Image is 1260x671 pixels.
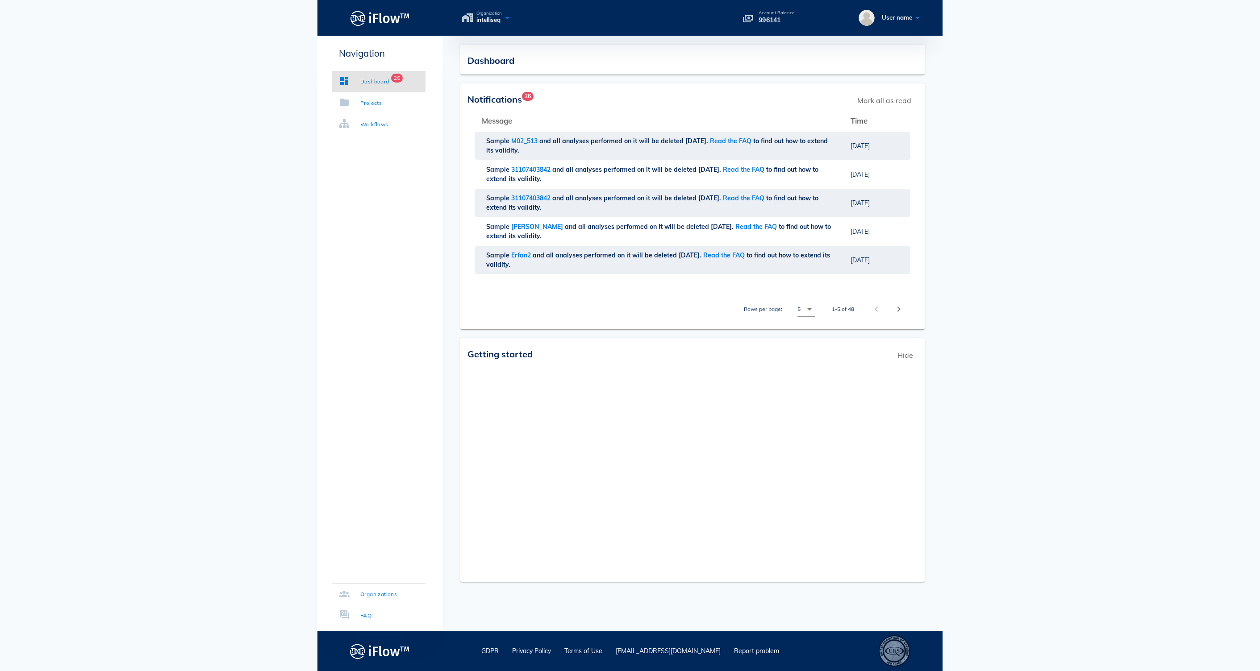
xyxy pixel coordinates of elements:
[533,251,703,259] span: and all analyses performed on it will be deleted [DATE].
[893,345,918,365] span: Hide
[804,304,815,315] i: arrow_drop_down
[486,166,511,174] span: Sample
[723,166,764,174] a: Read the FAQ
[851,199,870,207] span: [DATE]
[723,194,764,202] a: Read the FAQ
[332,46,426,60] p: Navigation
[564,647,602,655] a: Terms of Use
[843,110,910,132] th: Time: Not sorted. Activate to sort ascending.
[360,77,389,86] div: Dashboard
[851,170,870,178] span: [DATE]
[851,256,870,264] span: [DATE]
[511,194,552,202] span: 31107403842
[481,647,499,655] a: GDPR
[360,120,388,129] div: Workflows
[734,647,779,655] a: Report problem
[539,137,710,145] span: and all analyses performed on it will be deleted [DATE].
[486,223,511,231] span: Sample
[476,16,502,25] span: intelliseq
[703,251,745,259] a: Read the FAQ
[360,99,382,108] div: Projects
[616,647,721,655] a: [EMAIL_ADDRESS][DOMAIN_NAME]
[482,116,512,125] span: Message
[797,302,815,316] div: 5Rows per page:
[511,223,565,231] span: [PERSON_NAME]
[467,94,522,105] span: Notifications
[512,647,551,655] a: Privacy Policy
[879,635,910,667] div: ISO 13485 – Quality Management System
[797,305,801,313] div: 5
[522,92,534,101] span: Badge
[476,11,502,16] span: Organization
[511,251,533,259] span: Erfan2
[486,251,511,259] span: Sample
[710,137,751,145] a: Read the FAQ
[893,304,904,315] i: chevron_right
[552,194,723,202] span: and all analyses performed on it will be deleted [DATE].
[511,137,539,145] span: M02_513
[486,137,511,145] span: Sample
[853,91,916,110] span: Mark all as read
[744,296,815,322] div: Rows per page:
[467,55,514,66] span: Dashboard
[467,348,533,360] span: Getting started
[851,228,870,236] span: [DATE]
[759,15,794,25] p: 996141
[360,611,371,620] div: FAQ
[350,641,409,661] img: logo
[891,301,907,317] button: Next page
[317,8,442,28] a: Logo
[882,14,912,21] span: User name
[735,223,777,231] a: Read the FAQ
[360,590,397,599] div: Organizations
[391,74,403,83] span: Badge
[486,194,511,202] span: Sample
[511,166,552,174] span: 31107403842
[832,305,854,313] div: 1-5 of 48
[759,11,794,15] p: Account Balance
[475,110,843,132] th: Message
[565,223,735,231] span: and all analyses performed on it will be deleted [DATE].
[851,116,868,125] span: Time
[859,10,875,26] img: User name
[552,166,723,174] span: and all analyses performed on it will be deleted [DATE].
[851,142,870,150] span: [DATE]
